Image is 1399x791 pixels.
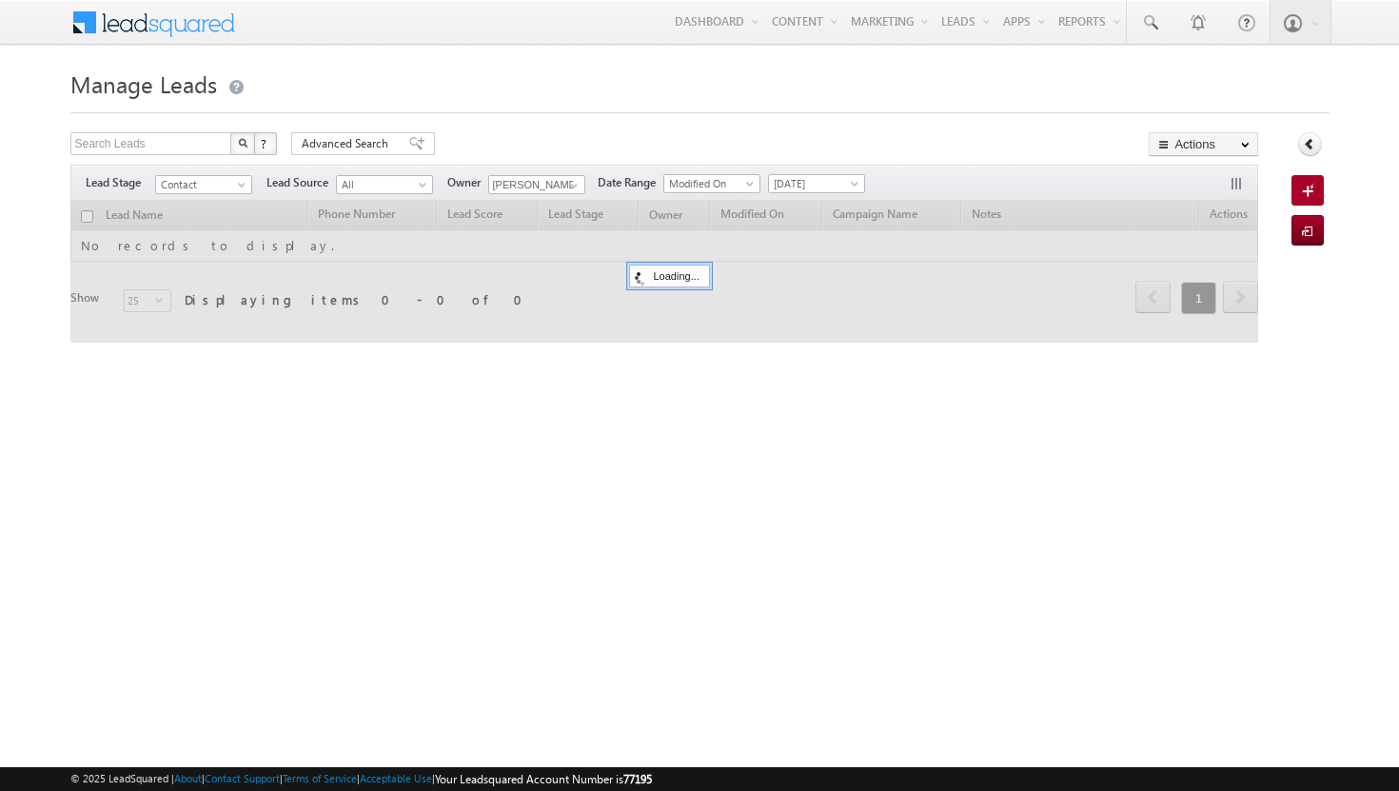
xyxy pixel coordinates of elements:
span: Owner [447,174,488,191]
a: Modified On [663,174,760,193]
a: [DATE] [768,174,865,193]
input: Type to Search [488,175,585,194]
span: All [337,176,427,193]
span: Contact [156,176,246,193]
img: Search [238,138,247,148]
span: Lead Stage [86,174,155,191]
div: Loading... [629,265,710,287]
span: ? [261,135,269,151]
a: About [174,772,202,784]
a: Acceptable Use [360,772,432,784]
span: Date Range [598,174,663,191]
a: Terms of Service [283,772,357,784]
button: ? [254,132,277,155]
span: Lead Source [266,174,336,191]
a: Contact Support [205,772,280,784]
span: © 2025 LeadSquared | | | | | [70,770,652,788]
span: [DATE] [769,175,859,192]
a: Contact [155,175,252,194]
button: Actions [1149,132,1258,156]
a: Show All Items [560,176,583,195]
span: Modified On [664,175,755,192]
span: 77195 [623,772,652,786]
a: All [336,175,433,194]
span: Manage Leads [70,69,217,99]
span: Your Leadsquared Account Number is [435,772,652,786]
span: Advanced Search [302,135,394,152]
